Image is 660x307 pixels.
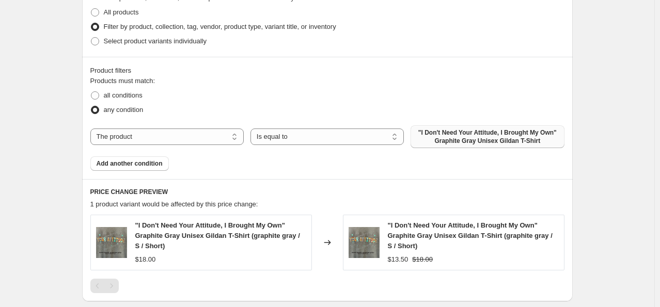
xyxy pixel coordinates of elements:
img: attitude_80x.png [96,227,127,258]
div: Product filters [90,66,564,76]
span: Select product variants individually [104,37,207,45]
img: attitude_80x.png [349,227,380,258]
span: "I Don't Need Your Attitude, I Brought My Own" Graphite Gray Unisex Gildan T-Shirt (graphite gray... [388,221,553,250]
span: "I Don't Need Your Attitude, I Brought My Own" Graphite Gray Unisex Gildan T-Shirt [417,128,558,145]
span: "I Don't Need Your Attitude, I Brought My Own" Graphite Gray Unisex Gildan T-Shirt (graphite gray... [135,221,300,250]
button: "I Don't Need Your Attitude, I Brought My Own" Graphite Gray Unisex Gildan T-Shirt [411,125,564,148]
span: All products [104,8,139,16]
span: Filter by product, collection, tag, vendor, product type, variant title, or inventory [104,23,336,30]
button: Add another condition [90,156,169,171]
span: Products must match: [90,77,155,85]
div: $13.50 [388,254,408,265]
h6: PRICE CHANGE PREVIEW [90,188,564,196]
strike: $18.00 [412,254,433,265]
span: Add another condition [97,159,163,168]
div: $18.00 [135,254,156,265]
span: any condition [104,106,144,114]
span: 1 product variant would be affected by this price change: [90,200,258,208]
nav: Pagination [90,279,119,293]
span: all conditions [104,91,143,99]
